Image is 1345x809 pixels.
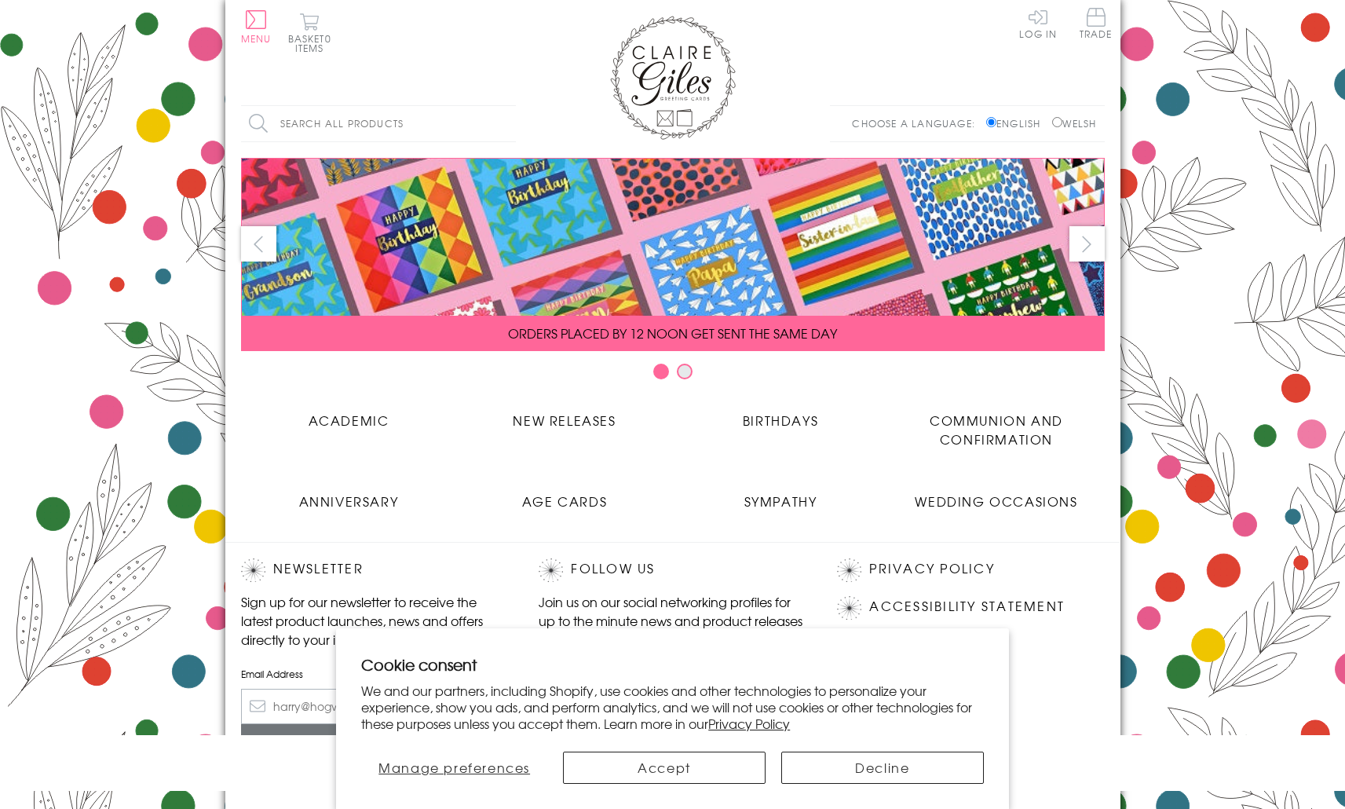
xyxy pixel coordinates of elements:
[299,492,399,511] span: Anniversary
[241,558,508,582] h2: Newsletter
[457,480,673,511] a: Age Cards
[500,106,516,141] input: Search
[677,364,693,379] button: Carousel Page 2
[744,492,817,511] span: Sympathy
[563,752,766,784] button: Accept
[241,399,457,430] a: Academic
[295,31,331,55] span: 0 items
[1019,8,1057,38] a: Log In
[309,411,389,430] span: Academic
[673,480,889,511] a: Sympathy
[241,667,508,681] label: Email Address
[869,596,1065,617] a: Accessibility Statement
[241,480,457,511] a: Anniversary
[288,13,331,53] button: Basket0 items
[852,116,983,130] p: Choose a language:
[1052,116,1097,130] label: Welsh
[869,558,994,580] a: Privacy Policy
[539,558,806,582] h2: Follow Us
[361,653,984,675] h2: Cookie consent
[986,117,996,127] input: English
[889,480,1105,511] a: Wedding Occasions
[241,689,508,724] input: harry@hogwarts.edu
[508,324,837,342] span: ORDERS PLACED BY 12 NOON GET SENT THE SAME DAY
[1080,8,1113,38] span: Trade
[513,411,616,430] span: New Releases
[522,492,607,511] span: Age Cards
[673,399,889,430] a: Birthdays
[241,226,276,262] button: prev
[378,758,530,777] span: Manage preferences
[930,411,1063,448] span: Communion and Confirmation
[1052,117,1062,127] input: Welsh
[1080,8,1113,42] a: Trade
[653,364,669,379] button: Carousel Page 1 (Current Slide)
[781,752,984,784] button: Decline
[241,10,272,43] button: Menu
[610,16,736,140] img: Claire Giles Greetings Cards
[743,411,818,430] span: Birthdays
[889,399,1105,448] a: Communion and Confirmation
[361,752,547,784] button: Manage preferences
[241,363,1105,387] div: Carousel Pagination
[708,714,790,733] a: Privacy Policy
[986,116,1048,130] label: English
[915,492,1077,511] span: Wedding Occasions
[539,592,806,649] p: Join us on our social networking profiles for up to the minute news and product releases the mome...
[457,399,673,430] a: New Releases
[241,31,272,46] span: Menu
[361,683,984,731] p: We and our partners, including Shopify, use cookies and other technologies to personalize your ex...
[241,724,508,760] input: Subscribe
[241,106,516,141] input: Search all products
[1069,226,1105,262] button: next
[241,592,508,649] p: Sign up for our newsletter to receive the latest product launches, news and offers directly to yo...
